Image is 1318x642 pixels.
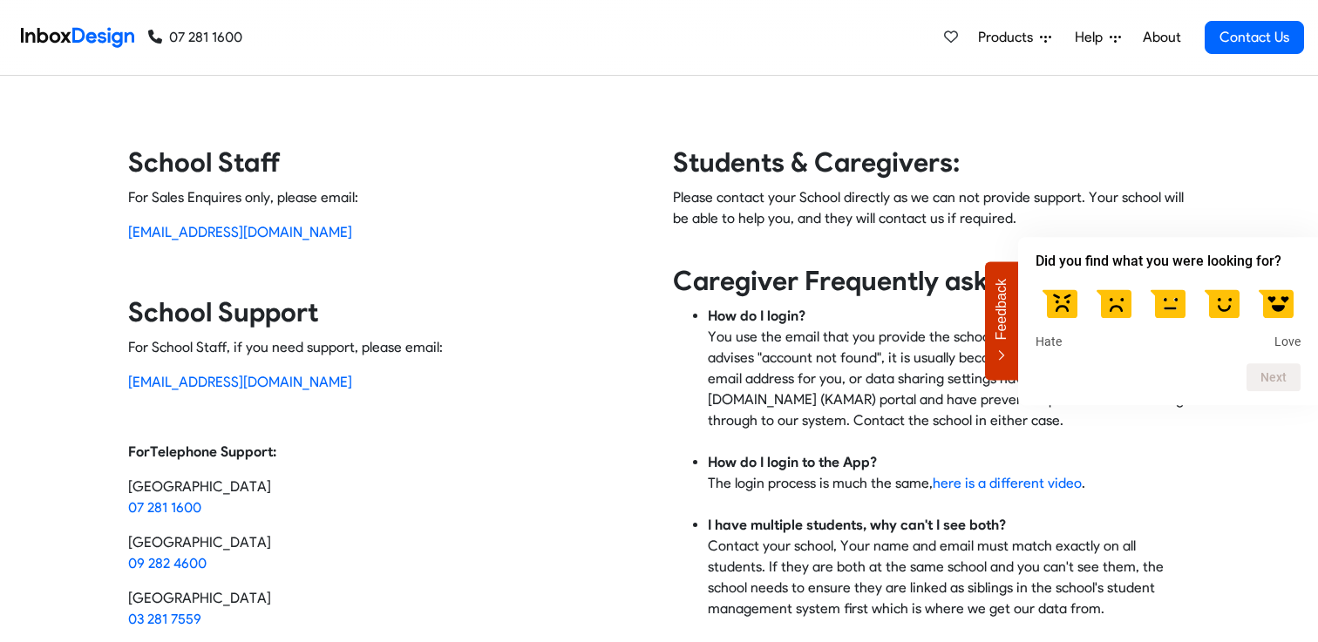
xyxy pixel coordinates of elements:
[708,452,1190,515] li: The login process is much the same, .
[128,532,645,574] p: [GEOGRAPHIC_DATA]
[1036,335,1062,350] span: Hate
[933,475,1082,491] a: here is a different video
[708,517,1006,533] strong: I have multiple students, why can't I see both?
[128,443,150,460] strong: For
[128,588,645,630] p: [GEOGRAPHIC_DATA]
[1247,363,1301,391] button: Next question
[148,27,242,48] a: 07 281 1600
[128,499,201,516] a: 07 281 1600
[128,146,281,179] strong: School Staff
[985,261,1018,380] button: Feedback - Hide survey
[708,306,1190,452] li: You use the email that you provide the school, . If it advises "account not found", it is usually...
[971,20,1058,55] a: Products
[128,187,645,208] p: For Sales Enquires only, please email:
[128,611,201,627] a: 03 281 7559
[128,224,352,240] a: [EMAIL_ADDRESS][DOMAIN_NAME]
[978,27,1040,48] span: Products
[708,307,805,324] strong: How do I login?
[1018,237,1318,406] div: Did you find what you were looking for? Select an option from 1 to 5, with 1 being Hate and 5 bei...
[128,374,352,390] a: [EMAIL_ADDRESS][DOMAIN_NAME]
[128,296,318,328] strong: School Support
[673,146,960,179] strong: Students & Caregivers:
[128,337,645,358] p: For School Staff, if you need support, please email:
[673,187,1190,250] p: Please contact your School directly as we can not provide support. Your school will be able to he...
[1274,335,1301,350] span: Love
[1138,20,1186,55] a: About
[994,279,1009,340] span: Feedback
[708,515,1190,640] li: Contact your school, Your name and email must match exactly on all students. If they are both at ...
[128,476,645,518] p: [GEOGRAPHIC_DATA]
[673,265,1158,297] strong: Caregiver Frequently asked Questions:
[1205,21,1304,54] a: Contact Us
[150,443,276,460] strong: Telephone Support:
[1036,251,1301,272] h2: Did you find what you were looking for? Select an option from 1 to 5, with 1 being Hate and 5 bei...
[1075,27,1110,48] span: Help
[708,454,877,470] strong: How do I login to the App?
[128,555,207,571] a: 09 282 4600
[1068,20,1128,55] a: Help
[1036,279,1301,350] div: Did you find what you were looking for? Select an option from 1 to 5, with 1 being Hate and 5 bei...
